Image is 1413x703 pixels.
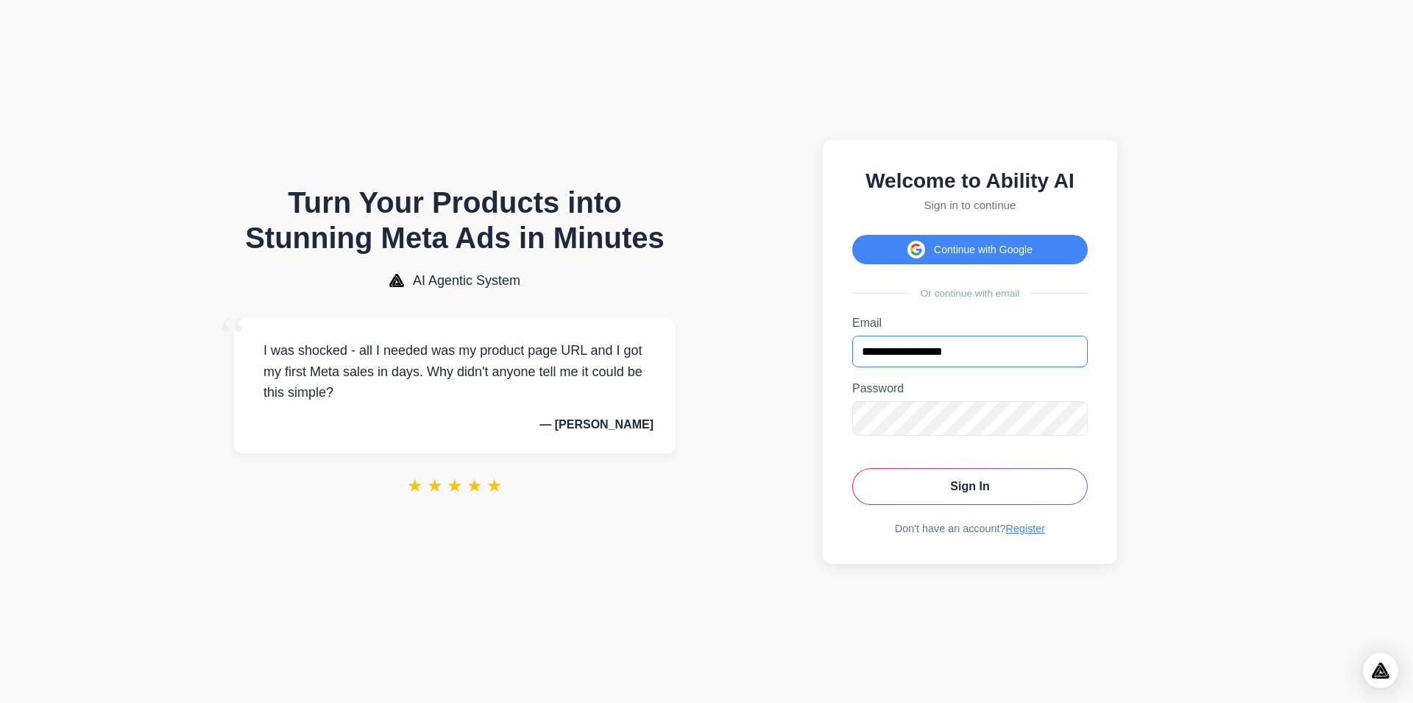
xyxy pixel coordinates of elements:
img: AI Agentic System Logo [389,274,404,287]
span: ★ [467,476,483,496]
div: Don't have an account? [852,523,1088,534]
h1: Turn Your Products into Stunning Meta Ads in Minutes [234,185,676,255]
p: I was shocked - all I needed was my product page URL and I got my first Meta sales in days. Why d... [256,340,654,403]
button: Sign In [852,468,1088,505]
h2: Welcome to Ability AI [852,169,1088,193]
span: ★ [407,476,423,496]
span: ★ [447,476,463,496]
p: — [PERSON_NAME] [256,418,654,431]
span: “ [219,303,246,370]
button: Continue with Google [852,235,1088,264]
label: Email [852,317,1088,330]
span: ★ [427,476,443,496]
span: AI Agentic System [413,273,520,289]
label: Password [852,382,1088,395]
a: Register [1006,523,1046,534]
p: Sign in to continue [852,199,1088,211]
span: ★ [486,476,503,496]
div: Or continue with email [852,288,1088,299]
div: Open Intercom Messenger [1363,653,1398,688]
